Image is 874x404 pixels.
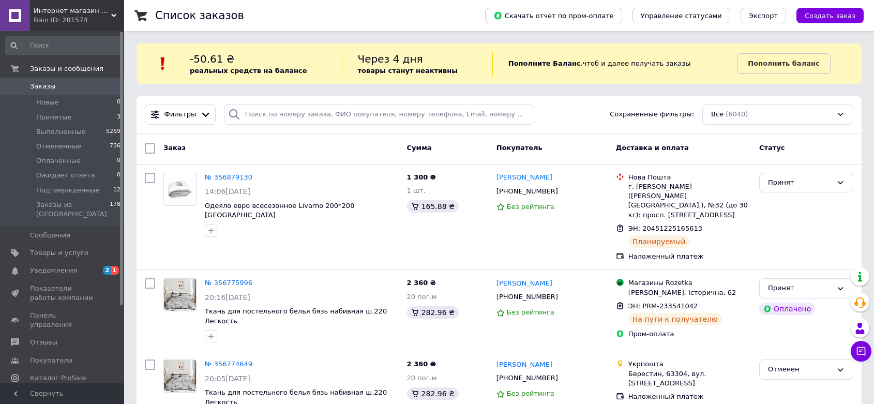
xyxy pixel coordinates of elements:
[205,360,252,368] a: № 356774649
[493,11,614,20] span: Скачать отчет по пром-оплате
[36,186,99,195] span: Подтвержденные
[749,12,778,20] span: Экспорт
[407,173,436,181] span: 1 300 ₴
[30,284,96,303] span: Показатели работы компании
[205,293,250,302] span: 20:16[DATE]
[628,173,751,182] div: Нова Пошта
[36,200,110,219] span: Заказы из [GEOGRAPHIC_DATA]
[711,110,724,119] span: Все
[492,52,737,76] div: , чтоб и далее получать заказы
[164,360,196,392] img: Фото товару
[205,375,250,383] span: 20:05[DATE]
[205,279,252,287] a: № 356775996
[163,278,197,311] a: Фото товару
[628,313,722,325] div: На пути к получателю
[163,144,186,152] span: Заказ
[407,293,437,301] span: 20 пог.м
[508,59,581,67] b: Пополните Баланс
[494,290,560,304] div: [PHONE_NUMBER]
[726,110,748,118] span: (6040)
[748,59,819,67] b: Пополнить баланс
[164,110,197,119] span: Фильтры
[36,113,72,122] span: Принятые
[628,360,751,369] div: Укрпошта
[106,127,120,137] span: 5269
[496,279,552,289] a: [PERSON_NAME]
[628,302,698,310] span: ЭН: PRM-233541042
[5,36,122,55] input: Поиск
[30,248,88,258] span: Товары и услуги
[168,173,192,205] img: Фото товару
[36,98,59,107] span: Новые
[358,67,458,74] b: товары станут неактивны
[786,11,864,19] a: Создать заказ
[507,203,554,211] span: Без рейтинга
[496,144,543,152] span: Покупатель
[36,171,95,180] span: Ожидает ответа
[117,171,120,180] span: 0
[768,283,832,294] div: Принят
[851,341,871,362] button: Чат с покупателем
[407,187,426,194] span: 1 шт.
[30,231,70,240] span: Сообщения
[507,390,554,397] span: Без рейтинга
[628,252,751,261] div: Наложенный платеж
[205,307,387,325] a: Ткань для постельного белья бязь набивная ш.220 Легкость
[768,177,832,188] div: Принят
[407,144,432,152] span: Сумма
[30,338,57,347] span: Отзывы
[190,53,234,65] span: -50.61 ₴
[496,360,552,370] a: [PERSON_NAME]
[34,6,111,16] span: Интернет магазин тканин "Улюблена Постіль"
[407,374,437,382] span: 20 пог.м
[407,360,436,368] span: 2 360 ₴
[205,202,354,219] a: Одеяло евро всесезонное Livarno 200*200 [GEOGRAPHIC_DATA]
[34,16,124,25] div: Ваш ID: 281574
[628,330,751,339] div: Пром-оплата
[110,200,120,219] span: 178
[117,156,120,166] span: 0
[205,187,250,196] span: 14:06[DATE]
[190,67,307,74] b: реальных средств на балансе
[155,9,244,22] h1: Список заказов
[407,306,459,319] div: 282.96 ₴
[407,279,436,287] span: 2 360 ₴
[768,364,832,375] div: Отменен
[610,110,694,119] span: Сохраненные фильтры:
[628,392,751,401] div: Наложенный платеж
[30,356,72,365] span: Покупатели
[805,12,855,20] span: Создать заказ
[358,53,423,65] span: Через 4 дня
[759,144,785,152] span: Статус
[628,288,751,297] div: [PERSON_NAME], Історична, 62
[628,225,702,232] span: ЭН: 20451225165613
[30,266,77,275] span: Уведомления
[628,182,751,220] div: г. [PERSON_NAME] ([PERSON_NAME][GEOGRAPHIC_DATA].), №32 (до 30 кг): просп. [STREET_ADDRESS]
[30,64,103,73] span: Заказы и сообщения
[103,266,111,275] span: 2
[737,53,830,74] a: Пополнить баланс
[30,82,55,91] span: Заказы
[36,156,81,166] span: Оплаченные
[494,185,560,198] div: [PHONE_NUMBER]
[628,235,690,248] div: Планируемый
[224,104,534,125] input: Поиск по номеру заказа, ФИО покупателя, номеру телефона, Email, номеру накладной
[110,142,120,151] span: 756
[117,113,120,122] span: 3
[407,200,459,213] div: 165.88 ₴
[205,173,252,181] a: № 356879130
[155,56,171,71] img: :exclamation:
[628,369,751,388] div: Берестин, 63304, вул. [STREET_ADDRESS]
[163,173,197,206] a: Фото товару
[796,8,864,23] button: Создать заказ
[507,308,554,316] span: Без рейтинга
[632,8,730,23] button: Управление статусами
[36,142,81,151] span: Отмененные
[117,98,120,107] span: 0
[485,8,622,23] button: Скачать отчет по пром-оплате
[30,373,86,383] span: Каталог ProSale
[494,371,560,385] div: [PHONE_NUMBER]
[759,303,815,315] div: Оплачено
[616,144,689,152] span: Доставка и оплата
